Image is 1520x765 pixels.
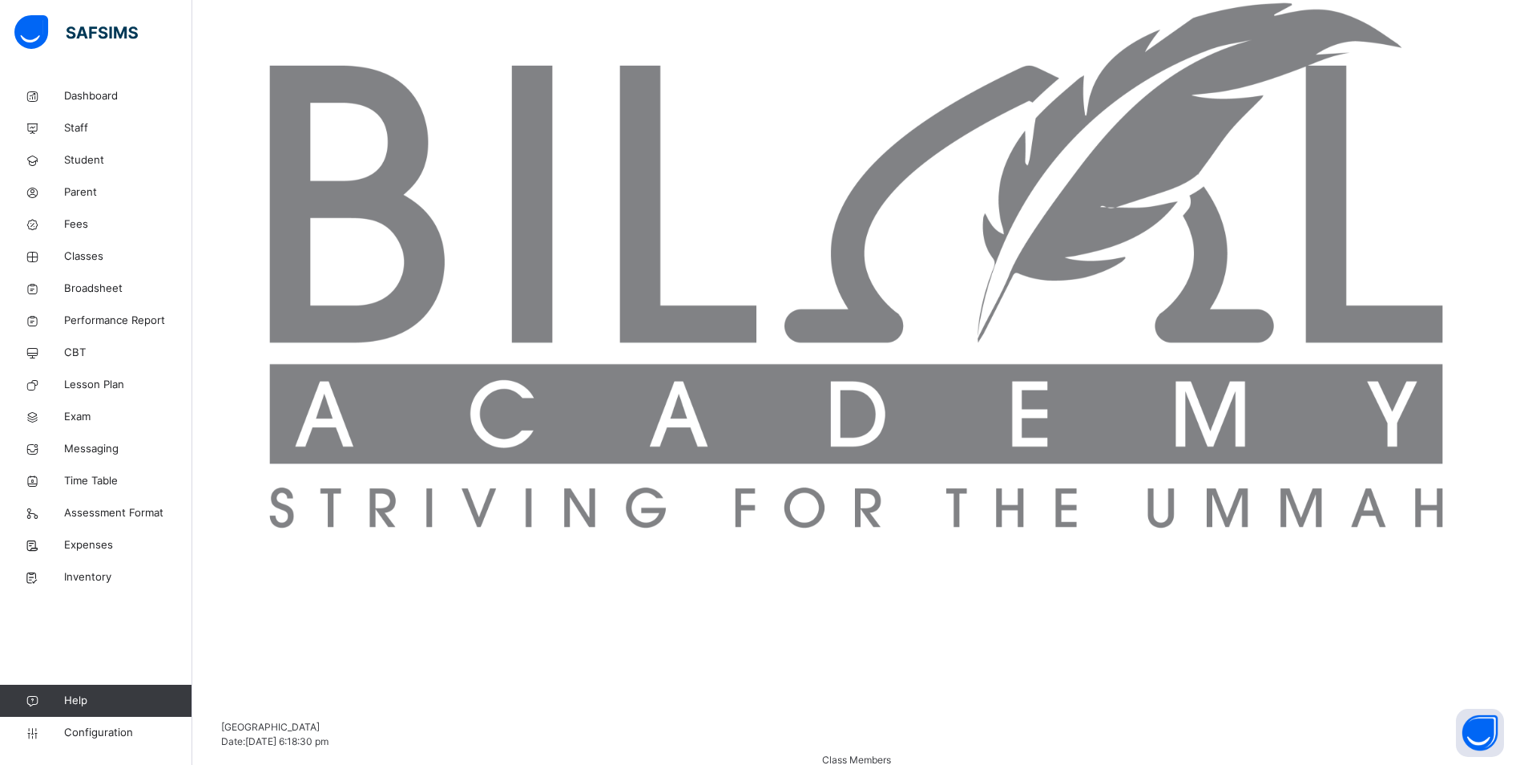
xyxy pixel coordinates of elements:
span: CBT [64,345,192,361]
button: Open asap [1456,709,1504,757]
span: Broadsheet [64,281,192,297]
span: Classes [64,249,192,265]
span: Help [64,693,192,709]
span: [GEOGRAPHIC_DATA] [221,721,320,733]
span: Performance Report [64,313,192,329]
span: Assessment Format [64,505,192,521]
span: Messaging [64,441,192,457]
span: Student [64,152,192,168]
span: Parent [64,184,192,200]
span: Expenses [64,537,192,553]
img: safsims [14,15,138,49]
span: [DATE] 6:18:30 pm [245,735,329,747]
span: Configuration [64,725,192,741]
span: Inventory [64,569,192,585]
span: Time Table [64,473,192,489]
span: Date: [221,735,245,747]
span: Lesson Plan [64,377,192,393]
span: Dashboard [64,88,192,104]
span: Exam [64,409,192,425]
span: Staff [64,120,192,136]
span: Fees [64,217,192,233]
